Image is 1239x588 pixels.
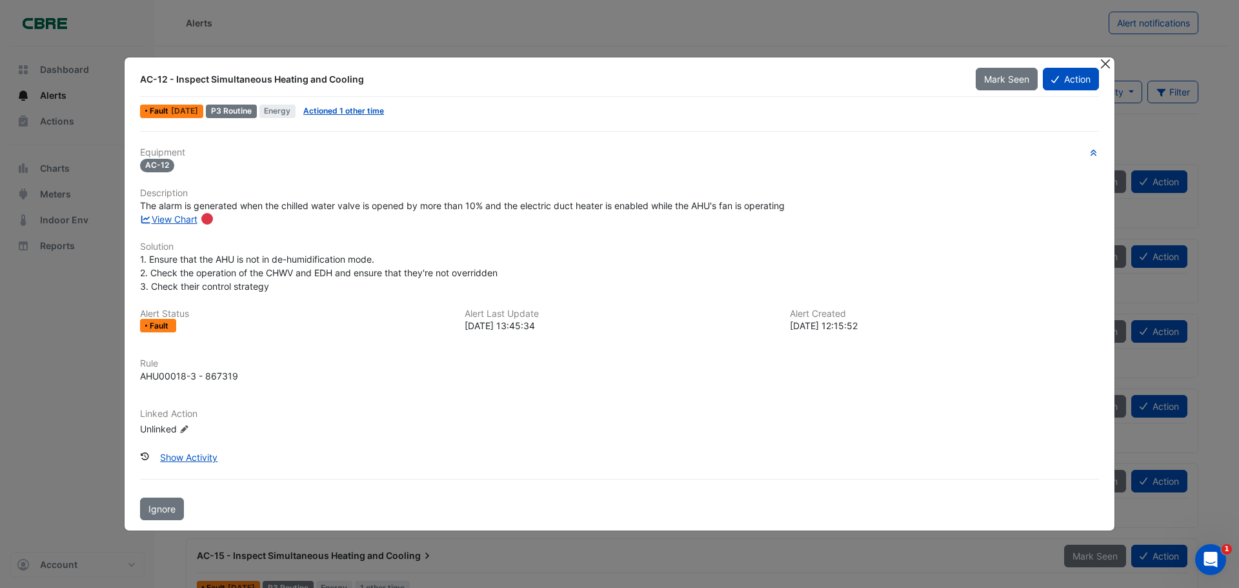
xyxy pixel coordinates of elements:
span: Mark Seen [984,74,1029,85]
span: The alarm is generated when the chilled water valve is opened by more than 10% and the electric d... [140,200,785,211]
h6: Rule [140,358,1099,369]
button: Action [1043,68,1099,90]
fa-icon: Edit Linked Action [179,425,189,434]
h6: Alert Last Update [465,309,774,319]
h6: Equipment [140,147,1099,158]
button: Close [1098,57,1112,71]
a: Actioned 1 other time [303,106,384,116]
iframe: Intercom live chat [1195,544,1226,575]
div: [DATE] 12:15:52 [790,319,1099,332]
h6: Linked Action [140,409,1099,420]
div: AHU00018-3 - 867319 [140,369,238,383]
button: Ignore [140,498,184,520]
div: [DATE] 13:45:34 [465,319,774,332]
span: 1 [1222,544,1232,554]
span: 1. Ensure that the AHU is not in de-humidification mode. 2. Check the operation of the CHWV and E... [140,254,498,292]
div: Unlinked [140,422,295,436]
h6: Description [140,188,1099,199]
span: AC-12 [140,159,174,172]
span: Energy [259,105,296,118]
a: View Chart [140,214,197,225]
button: Mark Seen [976,68,1038,90]
div: P3 Routine [206,105,257,118]
span: Fault [150,322,171,330]
h6: Alert Created [790,309,1099,319]
div: AC-12 - Inspect Simultaneous Heating and Cooling [140,73,960,86]
div: Tooltip anchor [201,213,213,225]
h6: Alert Status [140,309,449,319]
span: Ignore [148,503,176,514]
span: Fri 19-Sep-2025 13:45 AEST [171,106,198,116]
button: Show Activity [152,446,226,469]
h6: Solution [140,241,1099,252]
span: Fault [150,107,171,115]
